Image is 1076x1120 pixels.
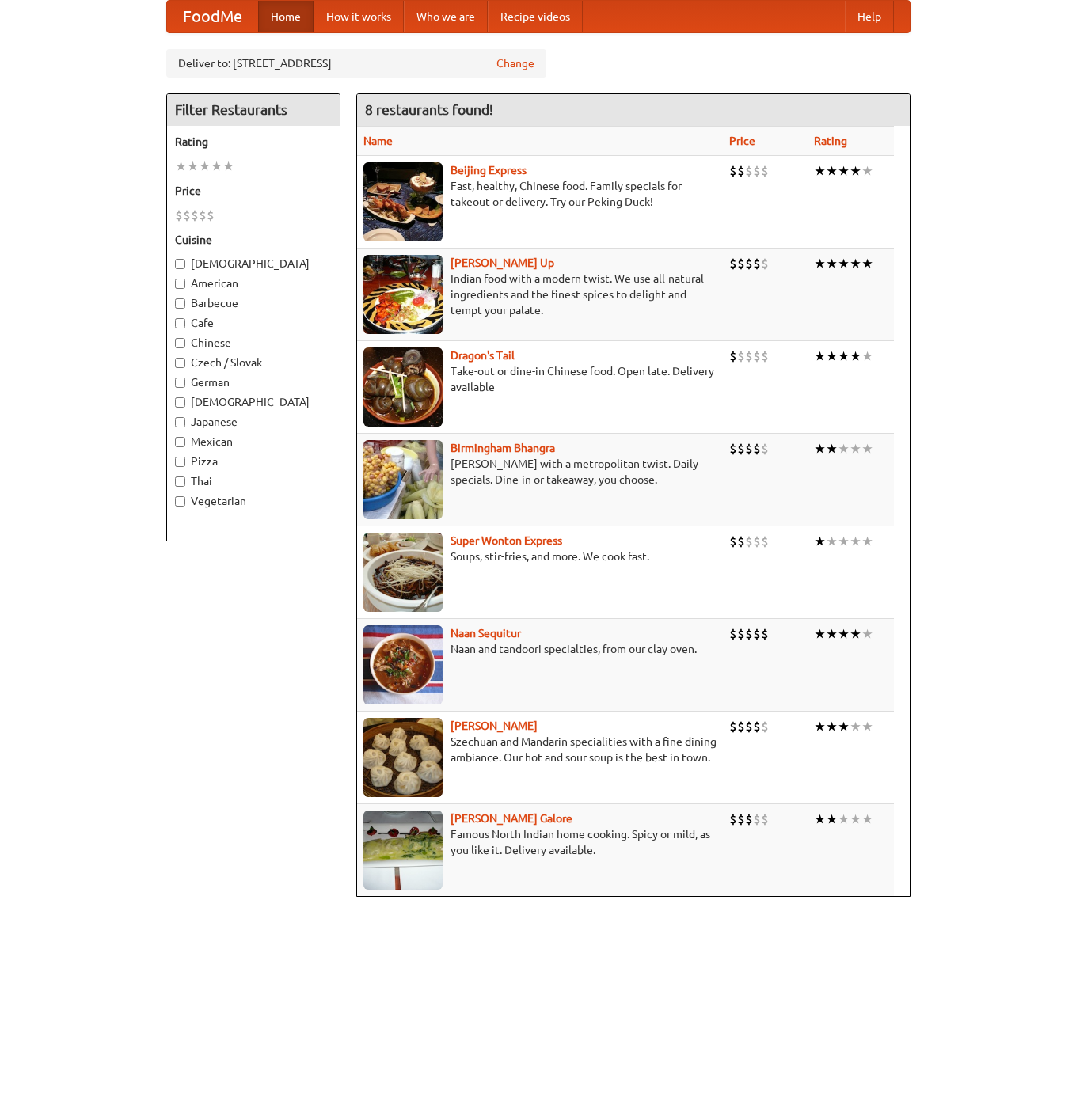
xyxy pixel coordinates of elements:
[826,533,838,550] li: ★
[761,718,769,735] li: $
[729,440,737,457] li: $
[729,255,737,272] li: $
[729,718,737,735] li: $
[861,347,873,365] li: ★
[838,718,850,735] li: ★
[838,162,850,180] li: ★
[753,347,761,365] li: $
[745,718,753,735] li: $
[363,162,443,241] img: beijing.jpg
[814,533,826,550] li: ★
[737,625,745,643] li: $
[761,533,769,550] li: $
[488,1,583,32] a: Recipe videos
[451,349,515,362] a: Dragon's Tail
[737,347,745,365] li: $
[753,811,761,828] li: $
[451,534,562,547] b: Super Wonton Express
[175,158,187,175] li: ★
[175,134,332,150] h5: Rating
[814,811,826,828] li: ★
[753,440,761,457] li: $
[363,533,443,612] img: superwonton.jpg
[175,259,185,269] input: [DEMOGRAPHIC_DATA]
[729,135,755,147] a: Price
[211,158,222,175] li: ★
[838,440,850,457] li: ★
[737,440,745,457] li: $
[166,49,546,78] div: Deliver to: [STREET_ADDRESS]
[814,718,826,735] li: ★
[861,718,873,735] li: ★
[826,255,838,272] li: ★
[175,295,332,311] label: Barbecue
[838,533,850,550] li: ★
[175,414,332,430] label: Japanese
[729,625,737,643] li: $
[451,164,527,177] a: Beijing Express
[365,102,493,117] ng-pluralize: 8 restaurants found!
[861,255,873,272] li: ★
[175,473,332,489] label: Thai
[363,347,443,427] img: dragon.jpg
[838,255,850,272] li: ★
[850,255,861,272] li: ★
[175,318,185,328] input: Cafe
[861,811,873,828] li: ★
[363,641,717,657] p: Naan and tandoori specialties, from our clay oven.
[826,625,838,643] li: ★
[745,625,753,643] li: $
[175,457,185,467] input: Pizza
[363,549,717,564] p: Soups, stir-fries, and more. We cook fast.
[737,811,745,828] li: $
[451,812,572,825] a: [PERSON_NAME] Galore
[175,298,185,309] input: Barbecue
[850,533,861,550] li: ★
[363,135,393,147] a: Name
[826,718,838,735] li: ★
[737,533,745,550] li: $
[175,279,185,289] input: American
[826,347,838,365] li: ★
[175,275,332,291] label: American
[258,1,314,32] a: Home
[814,347,826,365] li: ★
[175,338,185,348] input: Chinese
[826,162,838,180] li: ★
[753,162,761,180] li: $
[363,456,717,488] p: [PERSON_NAME] with a metropolitan twist. Daily specials. Dine-in or takeaway, you choose.
[175,232,332,248] h5: Cuisine
[850,162,861,180] li: ★
[314,1,404,32] a: How it works
[175,374,332,390] label: German
[451,256,554,269] a: [PERSON_NAME] Up
[814,255,826,272] li: ★
[175,434,332,450] label: Mexican
[363,734,717,765] p: Szechuan and Mandarin specialities with a fine dining ambiance. Our hot and sour soup is the best...
[753,718,761,735] li: $
[363,440,443,519] img: bhangra.jpg
[838,811,850,828] li: ★
[745,440,753,457] li: $
[175,183,332,199] h5: Price
[814,162,826,180] li: ★
[729,347,737,365] li: $
[737,718,745,735] li: $
[175,476,185,487] input: Thai
[451,627,521,640] a: Naan Sequitur
[404,1,488,32] a: Who we are
[838,625,850,643] li: ★
[199,158,211,175] li: ★
[753,255,761,272] li: $
[861,162,873,180] li: ★
[175,496,185,507] input: Vegetarian
[175,358,185,368] input: Czech / Slovak
[451,719,538,732] a: [PERSON_NAME]
[814,625,826,643] li: ★
[838,347,850,365] li: ★
[761,625,769,643] li: $
[207,207,215,224] li: $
